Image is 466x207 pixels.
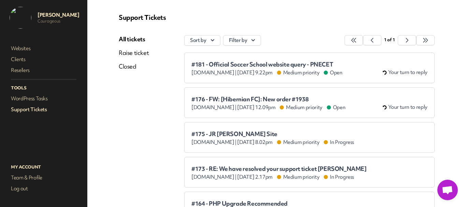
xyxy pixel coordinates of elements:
p: My Account [10,163,78,172]
span: 1 of 1 [384,37,395,43]
span: #176 - FW: [Hibernian FC]: New order #1938 [191,96,345,103]
span: Open [324,69,343,76]
a: Closed [119,62,149,71]
a: Log out [10,184,78,193]
span: [DOMAIN_NAME] | [191,139,236,146]
button: Filter by [223,35,261,46]
span: Medium priority [278,69,320,76]
a: #175 - JR [PERSON_NAME] Site [DOMAIN_NAME] | [DATE] 8.02pm Medium priority In Progress [184,122,435,153]
p: Tools [10,84,78,92]
a: Raise ticket [119,49,149,57]
div: [DATE] 2.17pm [191,174,367,180]
a: #181 - Official Soccer School website query - PNECET [DOMAIN_NAME] | [DATE] 9.22pm Medium priorit... [184,53,435,83]
a: Resellers [10,65,78,75]
p: Support Tickets [119,13,435,21]
span: In Progress [324,174,354,180]
span: Your turn to reply [388,104,427,111]
span: #173 - RE: We have resolved your support ticket [PERSON_NAME] [191,165,367,172]
span: #175 - JR [PERSON_NAME] Site [191,131,354,137]
span: [DOMAIN_NAME] | [191,174,236,180]
div: [DATE] 12.09pm [191,104,345,111]
a: Team & Profile [10,173,78,182]
span: In Progress [324,139,354,146]
a: Clients [10,55,78,64]
span: [DOMAIN_NAME] | [191,104,236,111]
a: WordPress Tasks [10,94,78,103]
span: #164 - PHP Upgrade Recommended [191,200,354,207]
span: Medium priority [278,174,320,180]
span: Your turn to reply [388,69,427,76]
a: #173 - RE: We have resolved your support ticket [PERSON_NAME] [DOMAIN_NAME] | [DATE] 2.17pm Mediu... [184,157,435,188]
span: Medium priority [280,104,322,111]
span: Open [327,104,346,111]
span: [DOMAIN_NAME] | [191,69,236,76]
p: [PERSON_NAME] [38,12,79,18]
button: Sort by [184,35,220,46]
p: Courageous [38,18,79,24]
div: [DATE] 8.02pm [191,139,354,146]
a: Websites [10,44,78,53]
span: #181 - Official Soccer School website query - PNECET [191,61,343,68]
a: Open chat [437,180,458,200]
a: #176 - FW: [Hibernian FC]: New order #1938 [DOMAIN_NAME] | [DATE] 12.09pm Medium priority Open Yo... [184,87,435,118]
div: [DATE] 9.22pm [191,69,343,76]
span: Medium priority [278,139,320,146]
a: Support Tickets [10,105,78,114]
a: All tickets [119,35,149,43]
